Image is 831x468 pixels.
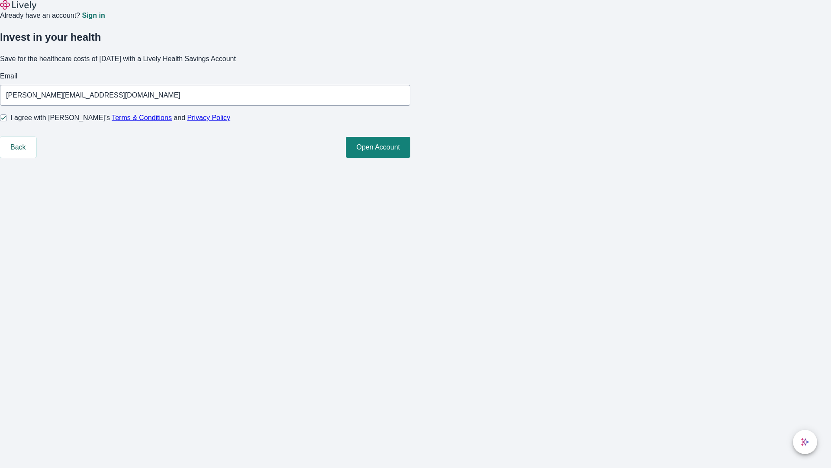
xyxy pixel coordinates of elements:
svg: Lively AI Assistant [801,438,809,446]
a: Terms & Conditions [112,114,172,121]
a: Sign in [82,12,105,19]
a: Privacy Policy [187,114,231,121]
button: chat [793,430,817,454]
span: I agree with [PERSON_NAME]’s and [10,113,230,123]
button: Open Account [346,137,410,158]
